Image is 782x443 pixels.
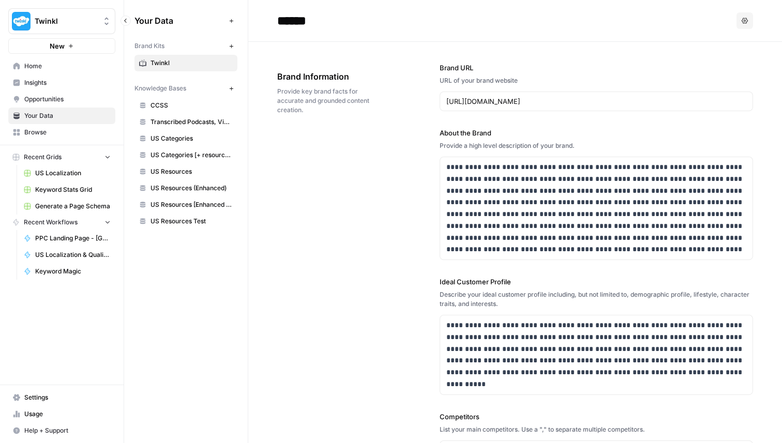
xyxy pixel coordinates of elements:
[24,393,111,402] span: Settings
[35,267,111,276] span: Keyword Magic
[24,409,111,419] span: Usage
[35,16,97,26] span: Twinkl
[8,58,115,74] a: Home
[50,41,65,51] span: New
[440,425,753,434] div: List your main competitors. Use a "," to separate multiple competitors.
[151,101,233,110] span: CCSS
[35,250,111,259] span: US Localization & Quality Check
[8,406,115,422] a: Usage
[24,218,78,227] span: Recent Workflows
[8,215,115,230] button: Recent Workflows
[8,74,115,91] a: Insights
[19,263,115,280] a: Keyword Magic
[35,234,111,243] span: PPC Landing Page - [GEOGRAPHIC_DATA]
[151,184,233,193] span: US Resources (Enhanced)
[8,389,115,406] a: Settings
[440,128,753,138] label: About the Brand
[24,111,111,120] span: Your Data
[134,97,237,114] a: CCSS
[19,230,115,247] a: PPC Landing Page - [GEOGRAPHIC_DATA]
[134,163,237,180] a: US Resources
[8,149,115,165] button: Recent Grids
[12,12,31,30] img: Twinkl Logo
[134,14,225,27] span: Your Data
[446,96,746,106] input: www.sundaysoccer.com
[134,147,237,163] a: US Categories [+ resource count]
[24,426,111,435] span: Help + Support
[24,78,111,87] span: Insights
[35,169,111,178] span: US Localization
[134,55,237,71] a: Twinkl
[151,200,233,209] span: US Resources [Enhanced + Review Count]
[134,114,237,130] a: Transcribed Podcasts, Videos, etc.
[8,38,115,54] button: New
[134,213,237,230] a: US Resources Test
[151,134,233,143] span: US Categories
[24,95,111,104] span: Opportunities
[440,76,753,85] div: URL of your brand website
[35,202,111,211] span: Generate a Page Schema
[277,70,382,83] span: Brand Information
[440,63,753,73] label: Brand URL
[8,108,115,124] a: Your Data
[35,185,111,194] span: Keyword Stats Grid
[19,181,115,198] a: Keyword Stats Grid
[134,196,237,213] a: US Resources [Enhanced + Review Count]
[24,152,62,162] span: Recent Grids
[440,141,753,150] div: Provide a high level description of your brand.
[24,62,111,71] span: Home
[277,87,382,115] span: Provide key brand facts for accurate and grounded content creation.
[440,411,753,422] label: Competitors
[8,91,115,108] a: Opportunities
[151,58,233,68] span: Twinkl
[19,198,115,215] a: Generate a Page Schema
[151,117,233,127] span: Transcribed Podcasts, Videos, etc.
[8,422,115,439] button: Help + Support
[8,8,115,34] button: Workspace: Twinkl
[134,84,186,93] span: Knowledge Bases
[134,180,237,196] a: US Resources (Enhanced)
[151,217,233,226] span: US Resources Test
[151,150,233,160] span: US Categories [+ resource count]
[19,165,115,181] a: US Localization
[24,128,111,137] span: Browse
[134,41,164,51] span: Brand Kits
[440,290,753,309] div: Describe your ideal customer profile including, but not limited to, demographic profile, lifestyl...
[134,130,237,147] a: US Categories
[8,124,115,141] a: Browse
[19,247,115,263] a: US Localization & Quality Check
[151,167,233,176] span: US Resources
[440,277,753,287] label: Ideal Customer Profile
